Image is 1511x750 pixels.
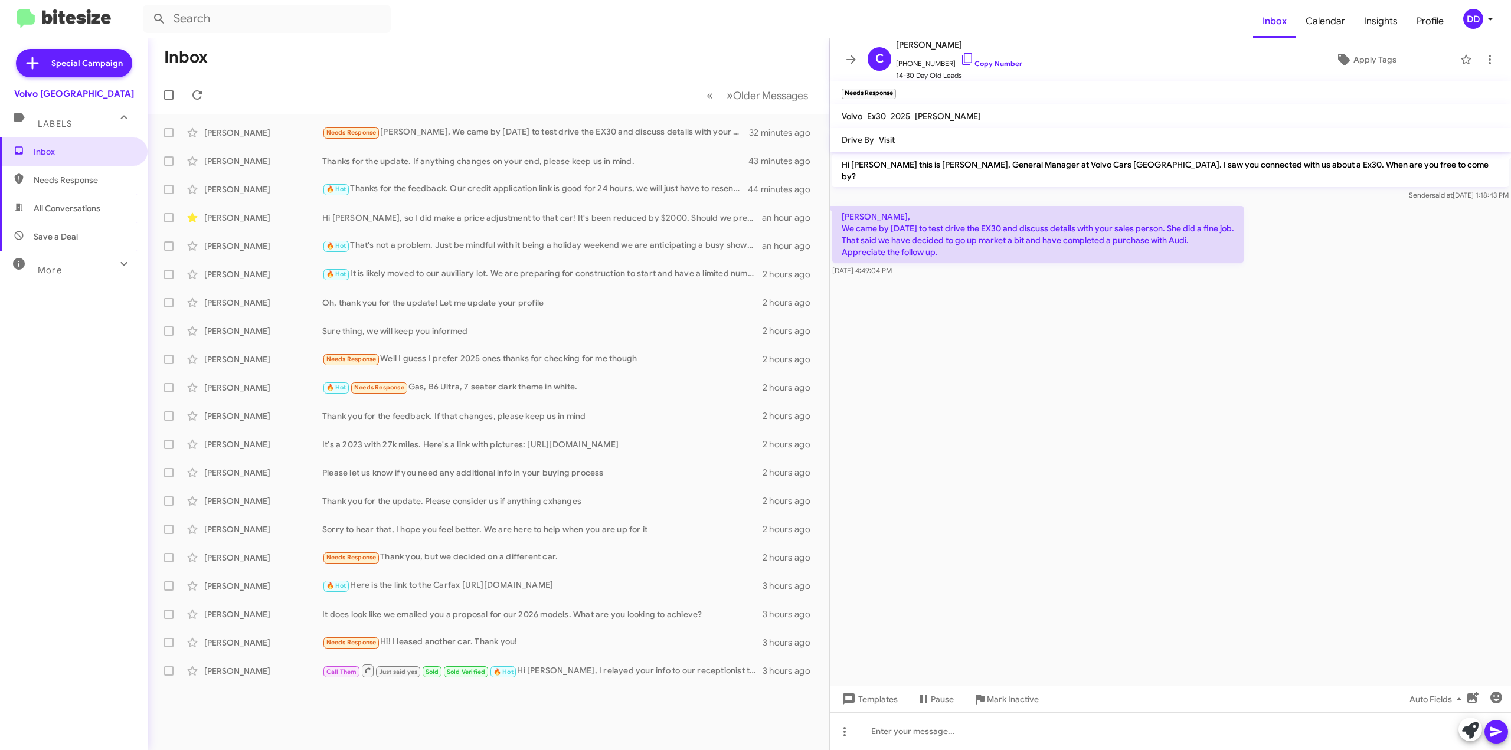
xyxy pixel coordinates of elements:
div: Thanks for the feedback. Our credit application link is good for 24 hours, we will just have to r... [322,182,749,196]
h1: Inbox [164,48,208,67]
div: Volvo [GEOGRAPHIC_DATA] [14,88,134,100]
div: [PERSON_NAME], We came by [DATE] to test drive the EX30 and discuss details with your sales perso... [322,126,749,139]
div: Thank you for the feedback. If that changes, please keep us in mind [322,410,763,422]
div: Hi [PERSON_NAME], I relayed your info to our receptionist to call [DATE]. [322,663,763,678]
span: » [727,88,733,103]
div: Hi [PERSON_NAME], so I did make a price adjustment to that car! It's been reduced by $2000. Shoul... [322,212,762,224]
span: Inbox [1253,4,1296,38]
div: DD [1463,9,1483,29]
div: Sure thing, we will keep you informed [322,325,763,337]
div: That's not a problem. Just be mindful with it being a holiday weekend we are anticipating a busy ... [322,239,762,253]
input: Search [143,5,391,33]
span: 🔥 Hot [326,582,346,589]
div: [PERSON_NAME] [204,155,322,167]
span: 2025 [891,111,910,122]
span: Call Them [326,668,357,676]
span: Visit [879,135,895,145]
span: Special Campaign [51,57,123,69]
div: [PERSON_NAME] [204,637,322,649]
div: Here is the link to the Carfax [URL][DOMAIN_NAME] [322,579,763,592]
span: 🔥 Hot [326,185,346,193]
div: 2 hours ago [763,297,820,309]
button: Previous [699,83,720,107]
div: [PERSON_NAME] [204,353,322,365]
div: [PERSON_NAME] [204,297,322,309]
div: 2 hours ago [763,353,820,365]
div: [PERSON_NAME] [204,523,322,535]
div: [PERSON_NAME] [204,184,322,195]
div: [PERSON_NAME] [204,127,322,139]
button: Mark Inactive [963,689,1048,710]
div: Sorry to hear that, I hope you feel better. We are here to help when you are up for it [322,523,763,535]
div: 32 minutes ago [749,127,820,139]
div: Thank you for the update. Please consider us if anything cxhanges [322,495,763,507]
span: Needs Response [354,384,404,391]
div: Hi! I leased another car. Thank you! [322,636,763,649]
p: [PERSON_NAME], We came by [DATE] to test drive the EX30 and discuss details with your sales perso... [832,206,1244,263]
div: 2 hours ago [763,467,820,479]
div: Thanks for the update. If anything changes on your end, please keep us in mind. [322,155,749,167]
span: Needs Response [326,554,377,561]
div: 2 hours ago [763,268,820,280]
span: Just said yes [379,668,418,676]
span: Templates [839,689,898,710]
span: [PHONE_NUMBER] [896,52,1022,70]
span: Inbox [34,146,134,158]
span: said at [1432,191,1453,199]
span: Labels [38,119,72,129]
span: More [38,265,62,276]
a: Profile [1407,4,1453,38]
div: 3 hours ago [763,608,820,620]
div: an hour ago [762,212,820,224]
span: C [875,50,884,68]
div: [PERSON_NAME] [204,552,322,564]
span: Insights [1355,4,1407,38]
a: Calendar [1296,4,1355,38]
p: Hi [PERSON_NAME] this is [PERSON_NAME], General Manager at Volvo Cars [GEOGRAPHIC_DATA]. I saw yo... [832,154,1509,187]
span: [DATE] 4:49:04 PM [832,266,892,275]
span: [PERSON_NAME] [915,111,981,122]
button: Auto Fields [1400,689,1476,710]
span: Apply Tags [1353,49,1396,70]
button: Pause [907,689,963,710]
div: Thank you, but we decided on a different car. [322,551,763,564]
div: Oh, thank you for the update! Let me update your profile [322,297,763,309]
div: [PERSON_NAME] [204,268,322,280]
div: [PERSON_NAME] [204,240,322,252]
div: [PERSON_NAME] [204,665,322,677]
small: Needs Response [842,89,896,99]
div: It is likely moved to our auxiliary lot. We are preparing for construction to start and have a li... [322,267,763,281]
span: Drive By [842,135,874,145]
div: 2 hours ago [763,410,820,422]
span: 🔥 Hot [326,270,346,278]
button: Templates [830,689,907,710]
a: Copy Number [960,59,1022,68]
div: 2 hours ago [763,523,820,535]
span: Mark Inactive [987,689,1039,710]
div: 2 hours ago [763,325,820,337]
span: Volvo [842,111,862,122]
span: « [707,88,713,103]
button: Next [719,83,815,107]
button: Apply Tags [1277,49,1454,70]
div: 2 hours ago [763,382,820,394]
div: 2 hours ago [763,495,820,507]
span: Sold [426,668,439,676]
span: Pause [931,689,954,710]
span: 14-30 Day Old Leads [896,70,1022,81]
span: [PERSON_NAME] [896,38,1022,52]
div: 43 minutes ago [749,155,820,167]
div: Well I guess I prefer 2025 ones thanks for checking for me though [322,352,763,366]
div: [PERSON_NAME] [204,212,322,224]
span: Needs Response [326,638,377,646]
span: Needs Response [34,174,134,186]
div: Please let us know if you need any additional info in your buying process [322,467,763,479]
div: [PERSON_NAME] [204,580,322,592]
div: 2 hours ago [763,552,820,564]
div: [PERSON_NAME] [204,382,322,394]
span: Needs Response [326,355,377,363]
span: 🔥 Hot [326,384,346,391]
nav: Page navigation example [700,83,815,107]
